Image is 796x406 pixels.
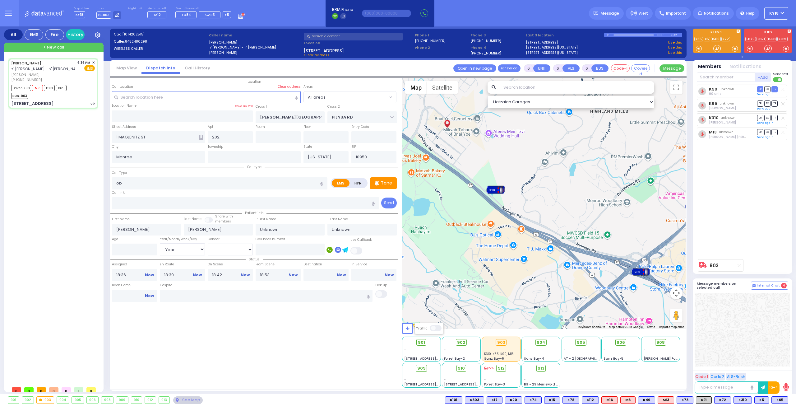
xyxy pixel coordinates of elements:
div: BLS [562,396,579,404]
span: - [404,347,406,352]
span: - [404,352,406,356]
span: Lipa Blumenthal [709,120,736,125]
button: Internal Chat 4 [751,282,788,290]
div: 912 [145,397,156,404]
gmp-advanced-marker: Client [442,121,452,131]
button: Code 2 [710,373,725,380]
span: Important [666,11,686,16]
div: BLS [582,396,599,404]
div: Fire [45,29,64,40]
label: Night unit [128,7,142,11]
span: 0 [37,387,46,392]
span: K310 [44,85,55,91]
span: 904 [537,339,545,346]
a: K90 [709,87,717,91]
a: Use this [668,50,682,55]
span: DR [757,129,763,135]
label: Lines [96,7,121,11]
label: P Last Name [327,217,348,222]
label: Township [208,144,223,149]
span: - [444,377,446,382]
span: 910 [458,365,465,371]
div: 909 [487,184,505,194]
label: Cross 2 [327,104,340,109]
label: State [303,144,312,149]
input: Search hospital [160,290,373,301]
span: 0 [49,387,58,392]
span: - [404,373,406,377]
img: Logo [25,9,66,17]
a: Call History [180,65,215,71]
img: client-location.gif [442,119,451,133]
div: K74 [525,396,542,404]
div: BLS [505,396,522,404]
span: BUS-903 [11,93,28,99]
span: M12 [154,12,161,17]
a: Now [193,272,202,278]
div: BLS [714,396,731,404]
span: - [604,352,605,356]
span: [PERSON_NAME] Farm [644,356,680,361]
span: All areas [303,91,396,103]
label: Last 3 location [526,33,604,38]
a: 903 [710,263,719,268]
label: Location [304,40,413,46]
span: 0 [62,387,71,392]
span: TR [771,129,778,135]
span: 905 [577,339,585,346]
span: - [484,373,486,377]
div: Year/Month/Week/Day [160,237,205,242]
span: Driver-K90 [11,85,31,91]
div: 903 [496,339,507,346]
span: KY18 [769,11,779,16]
label: On Scene [208,262,253,267]
label: Call Info [112,190,125,195]
label: Call back number [256,237,285,242]
label: Destination [303,262,349,267]
span: Internal Chat [757,283,780,288]
div: 906 [87,397,99,404]
div: ALS [658,396,674,404]
div: 902 [22,397,34,404]
input: Search member [697,72,755,82]
button: KY18 [764,7,788,20]
span: Phone 2 [415,45,468,50]
button: Code-1 [611,64,630,72]
button: Drag Pegman onto the map to open Street View [670,309,683,322]
label: Call Type [112,170,127,175]
label: Use Callback [350,237,372,242]
span: - [524,377,526,382]
label: Turn off text [773,77,783,83]
span: 1 [74,387,83,392]
div: BLS [544,396,560,404]
label: Back Home [112,283,157,288]
a: M13 [709,130,717,134]
input: Search a contact [304,33,403,40]
button: Covered [631,64,650,72]
span: Help [746,11,755,16]
span: 908 [656,339,665,346]
a: K65 [694,37,703,41]
span: 909 [417,365,426,371]
a: Now [145,272,154,278]
div: M3 [620,396,636,404]
span: All areas [308,94,326,100]
label: Floor [303,124,311,129]
span: - [644,352,646,356]
span: 901 [418,339,425,346]
label: From Scene [256,262,301,267]
a: Now [337,272,346,278]
span: - [564,347,566,352]
span: Sanz Bay-6 [484,356,504,361]
a: [STREET_ADDRESS][US_STATE] [526,50,578,55]
span: FD84 [182,12,191,17]
div: BLS [487,396,502,404]
span: TR [771,100,778,106]
span: Mordechai Weisz [709,106,736,110]
span: Message [600,10,619,16]
label: Traffic [416,326,427,331]
span: TR [771,86,778,92]
span: [STREET_ADDRESS][PERSON_NAME] [444,382,503,387]
label: Save as POI [235,104,253,108]
span: DR [757,100,763,106]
